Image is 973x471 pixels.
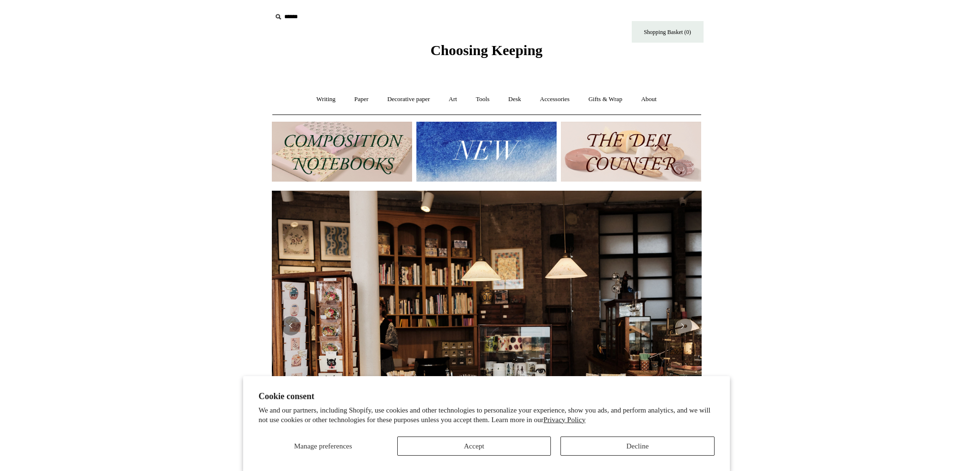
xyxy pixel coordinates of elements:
a: About [632,87,665,112]
button: Manage preferences [258,437,388,456]
a: Decorative paper [379,87,438,112]
a: Paper [346,87,377,112]
a: Writing [308,87,344,112]
a: Accessories [531,87,578,112]
a: Choosing Keeping [430,50,542,57]
button: Previous [281,316,301,335]
a: Tools [467,87,498,112]
a: Gifts & Wrap [580,87,631,112]
button: Next [673,316,692,335]
button: Decline [560,437,715,456]
a: Desk [500,87,530,112]
button: Accept [397,437,551,456]
p: We and our partners, including Shopify, use cookies and other technologies to personalize your ex... [258,406,715,425]
img: 202302 Composition ledgers.jpg__PID:69722ee6-fa44-49dd-a067-31375e5d54ec [272,122,412,182]
span: Manage preferences [294,442,352,450]
img: New.jpg__PID:f73bdf93-380a-4a35-bcfe-7823039498e1 [416,122,557,182]
a: Shopping Basket (0) [632,21,704,43]
img: 20250131 INSIDE OF THE SHOP.jpg__PID:b9484a69-a10a-4bde-9e8d-1408d3d5e6ad [272,191,702,461]
span: Choosing Keeping [430,42,542,58]
img: The Deli Counter [561,122,701,182]
a: Privacy Policy [544,416,586,424]
h2: Cookie consent [258,391,715,402]
a: Art [440,87,466,112]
